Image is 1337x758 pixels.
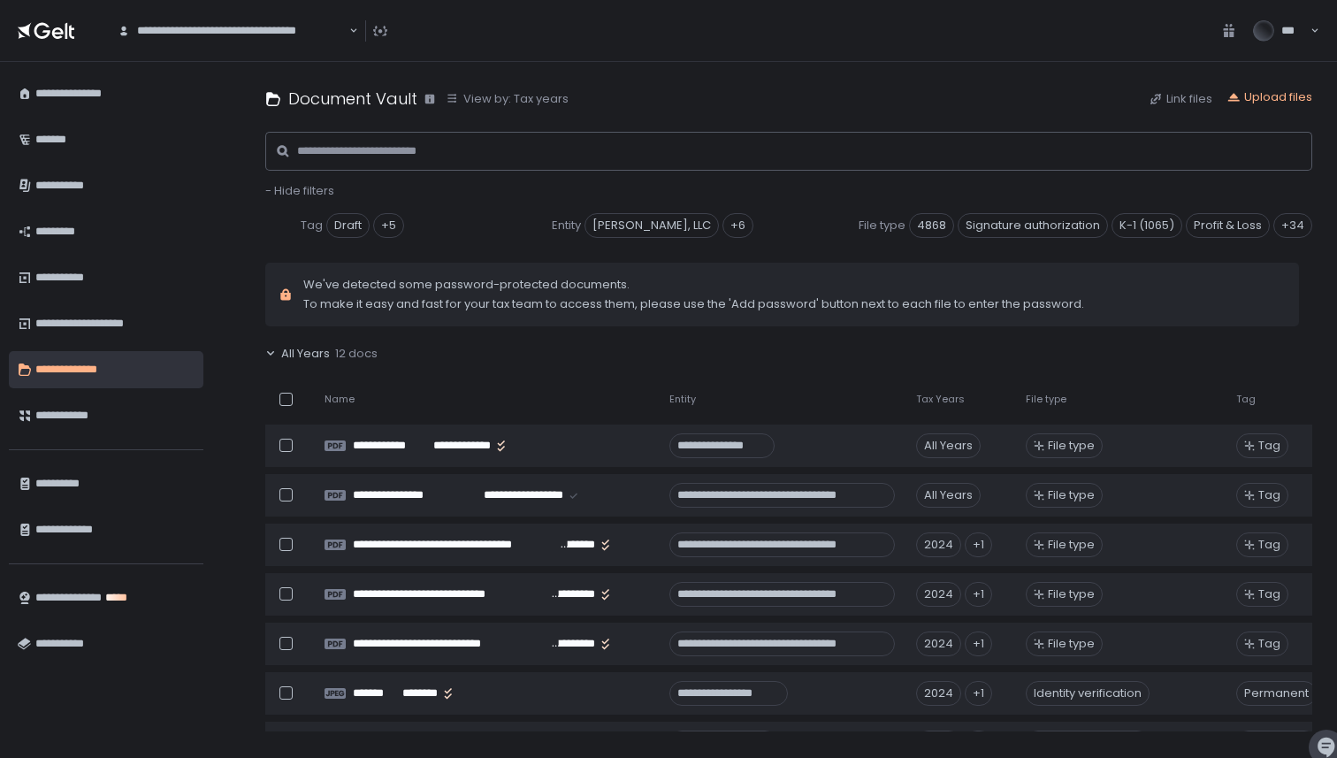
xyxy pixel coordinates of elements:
div: +1 [965,632,992,656]
div: Identity verification [1026,681,1150,706]
span: Name [325,393,355,406]
div: 2024 [916,681,961,706]
div: All Years [916,433,981,458]
div: 2024 [916,731,961,755]
span: Permanent [1236,731,1317,755]
span: File type [859,218,905,234]
span: Draft [326,213,370,238]
span: Tag [1258,487,1280,503]
div: All Years [916,483,981,508]
span: [PERSON_NAME], LLC [584,213,719,238]
div: 2024 [916,582,961,607]
div: +1 [965,532,992,557]
span: Tag [1258,537,1280,553]
div: +34 [1273,213,1312,238]
span: K-1 (1065) [1112,213,1182,238]
span: We've detected some password-protected documents. [303,277,1084,293]
span: File type [1048,438,1095,454]
button: Link files [1149,91,1212,107]
span: Tag [301,218,323,234]
span: All Years [281,346,330,362]
div: +5 [373,213,404,238]
span: Entity [552,218,581,234]
div: +1 [965,582,992,607]
span: 12 docs [335,346,378,362]
div: +1 [965,731,992,755]
span: Tag [1258,636,1280,652]
span: File type [1026,393,1066,406]
span: - Hide filters [265,182,334,199]
span: Signature authorization [958,213,1108,238]
div: Search for option [106,12,358,50]
div: Identity verification [1026,731,1150,755]
button: - Hide filters [265,183,334,199]
span: Tag [1258,438,1280,454]
span: 4868 [909,213,954,238]
span: Permanent [1236,681,1317,706]
button: Upload files [1226,89,1312,105]
div: 2024 [916,532,961,557]
span: Entity [669,393,696,406]
span: File type [1048,487,1095,503]
div: +1 [965,681,992,706]
input: Search for option [347,22,348,40]
div: 2024 [916,632,961,656]
h1: Document Vault [288,87,417,111]
span: Tax Years [916,393,965,406]
div: +6 [722,213,753,238]
span: File type [1048,586,1095,602]
span: Tag [1236,393,1256,406]
span: Profit & Loss [1186,213,1270,238]
button: View by: Tax years [446,91,569,107]
span: File type [1048,537,1095,553]
span: To make it easy and fast for your tax team to access them, please use the 'Add password' button n... [303,296,1084,312]
span: Tag [1258,586,1280,602]
span: File type [1048,636,1095,652]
